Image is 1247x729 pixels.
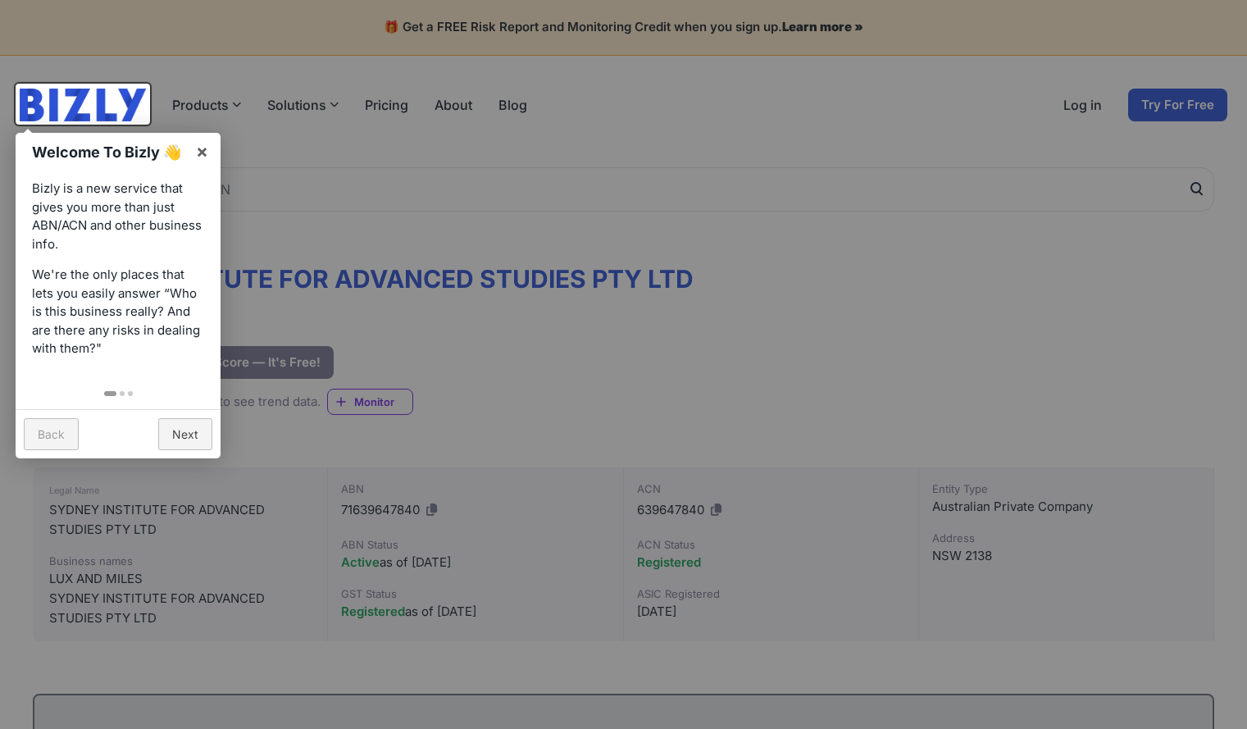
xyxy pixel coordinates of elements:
[32,180,204,253] p: Bizly is a new service that gives you more than just ABN/ACN and other business info.
[184,133,221,170] a: ×
[32,266,204,358] p: We're the only places that lets you easily answer “Who is this business really? And are there any...
[158,418,212,450] a: Next
[24,418,79,450] a: Back
[32,141,187,163] h1: Welcome To Bizly 👋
